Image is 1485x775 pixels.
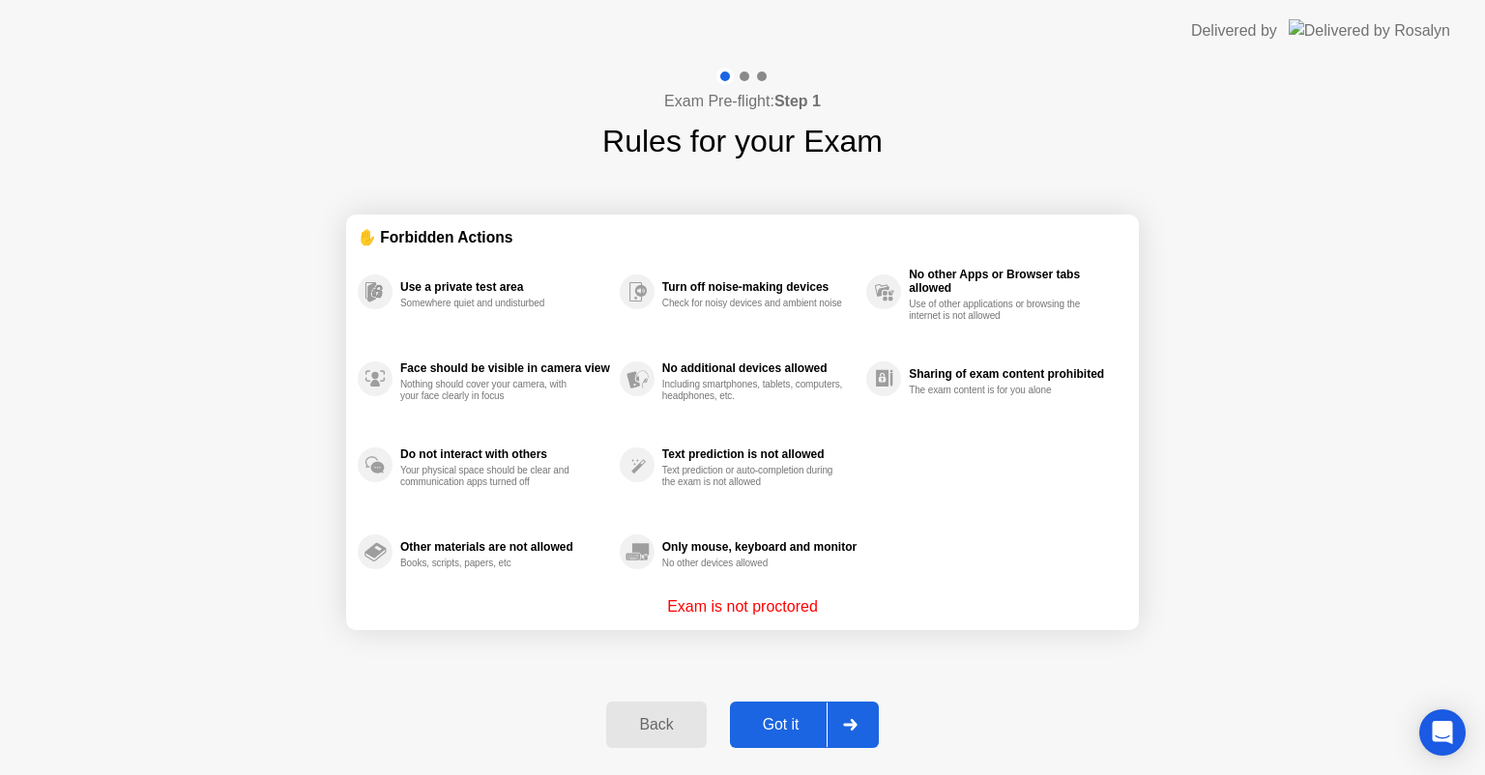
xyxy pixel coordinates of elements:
button: Back [606,702,706,748]
div: ✋ Forbidden Actions [358,226,1127,248]
div: Got it [736,716,827,733]
div: Text prediction is not allowed [662,447,857,461]
h4: Exam Pre-flight: [664,90,821,113]
div: Other materials are not allowed [400,540,610,554]
div: No other Apps or Browser tabs allowed [909,268,1118,295]
img: Delivered by Rosalyn [1289,19,1450,42]
div: Check for noisy devices and ambient noise [662,298,845,309]
b: Step 1 [774,93,821,109]
div: Only mouse, keyboard and monitor [662,540,857,554]
div: No additional devices allowed [662,361,857,375]
div: Use of other applications or browsing the internet is not allowed [909,299,1092,322]
div: Sharing of exam content prohibited [909,367,1118,381]
div: Including smartphones, tablets, computers, headphones, etc. [662,379,845,402]
div: Books, scripts, papers, etc [400,558,583,569]
div: No other devices allowed [662,558,845,569]
div: Delivered by [1191,19,1277,43]
div: Turn off noise-making devices [662,280,857,294]
div: Somewhere quiet and undisturbed [400,298,583,309]
p: Exam is not proctored [667,595,818,618]
div: Back [612,716,700,733]
div: Text prediction or auto-completion during the exam is not allowed [662,465,845,488]
div: Do not interact with others [400,447,610,461]
div: Nothing should cover your camera, with your face clearly in focus [400,379,583,402]
h1: Rules for your Exam [602,118,883,164]
button: Got it [730,702,879,748]
div: Your physical space should be clear and communication apps turned off [400,465,583,488]
div: The exam content is for you alone [909,385,1092,396]
div: Open Intercom Messenger [1419,709,1466,756]
div: Face should be visible in camera view [400,361,610,375]
div: Use a private test area [400,280,610,294]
